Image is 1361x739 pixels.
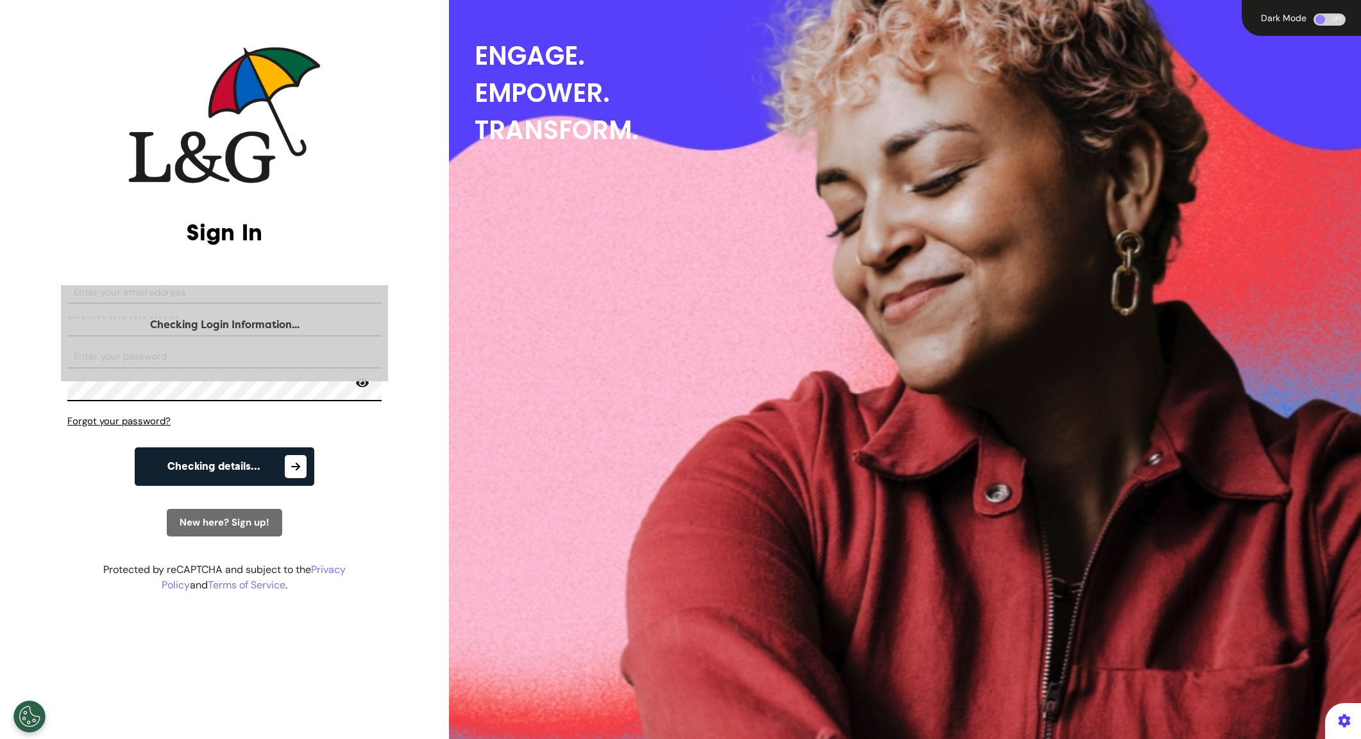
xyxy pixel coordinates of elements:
[475,74,1361,112] div: EMPOWER.
[475,37,1361,74] div: ENGAGE.
[67,219,382,246] h2: Sign In
[167,461,260,472] span: Checking details...
[13,701,46,733] button: Open Preferences
[162,563,346,592] a: Privacy Policy
[180,516,269,529] span: New here? Sign up!
[61,317,388,333] div: Checking Login Information...
[1314,13,1346,26] div: OFF
[208,578,285,592] a: Terms of Service
[135,447,314,486] button: Checking details...
[67,562,382,593] div: Protected by reCAPTCHA and subject to the and .
[475,112,1361,149] div: TRANSFORM.
[128,47,321,183] img: company logo
[1257,13,1310,22] div: Dark Mode
[67,415,171,428] span: Forgot your password?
